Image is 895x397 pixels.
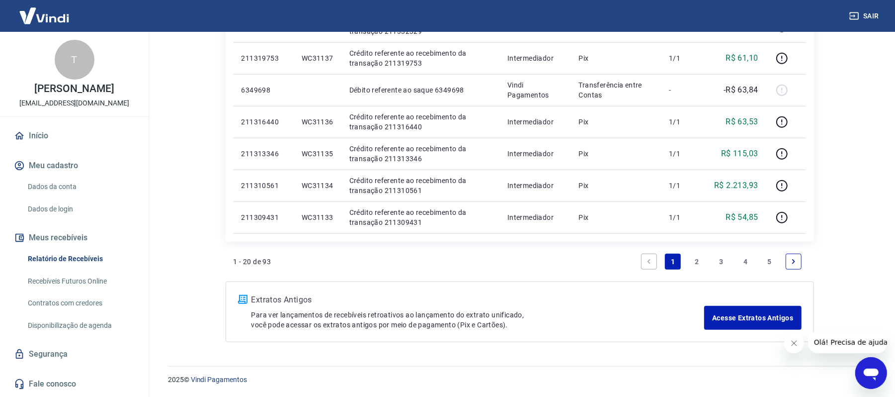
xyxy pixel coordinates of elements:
[579,53,653,63] p: Pix
[34,84,114,94] p: [PERSON_NAME]
[704,306,801,330] a: Acesse Extratos Antigos
[726,52,758,64] p: R$ 61,10
[24,271,137,292] a: Recebíveis Futuros Online
[669,181,698,191] p: 1/1
[579,181,653,191] p: Pix
[55,40,94,80] div: T
[12,155,137,177] button: Meu cadastro
[507,181,563,191] p: Intermediador
[302,181,333,191] p: WC31134
[24,315,137,336] a: Disponibilização de agenda
[784,333,804,353] iframe: Fechar mensagem
[669,149,698,159] p: 1/1
[507,80,563,100] p: Vindi Pagamentos
[251,294,705,306] p: Extratos Antigos
[669,117,698,127] p: 1/1
[855,357,887,389] iframe: Botão para abrir a janela de mensagens
[579,80,653,100] p: Transferência entre Contas
[507,117,563,127] p: Intermediador
[726,116,758,128] p: R$ 63,53
[507,149,563,159] p: Intermediador
[349,207,491,227] p: Crédito referente ao recebimento da transação 211309431
[349,85,491,95] p: Débito referente ao saque 6349698
[641,254,657,270] a: Previous page
[24,199,137,219] a: Dados de login
[669,212,698,222] p: 1/1
[12,0,77,31] img: Vindi
[168,375,871,385] p: 2025 ©
[349,48,491,68] p: Crédito referente ao recebimento da transação 211319753
[689,254,705,270] a: Page 2
[786,254,802,270] a: Next page
[191,376,247,384] a: Vindi Pagamentos
[762,254,778,270] a: Page 5
[242,149,286,159] p: 211313346
[669,53,698,63] p: 1/1
[579,212,653,222] p: Pix
[242,212,286,222] p: 211309431
[579,117,653,127] p: Pix
[579,149,653,159] p: Pix
[302,149,333,159] p: WC31135
[24,293,137,313] a: Contratos com credores
[242,181,286,191] p: 211310561
[12,343,137,365] a: Segurança
[669,85,698,95] p: -
[721,148,758,160] p: R$ 115,03
[507,53,563,63] p: Intermediador
[24,249,137,269] a: Relatório de Recebíveis
[714,180,758,192] p: R$ 2.213,93
[637,250,806,274] ul: Pagination
[349,112,491,132] p: Crédito referente ao recebimento da transação 211316440
[24,177,137,197] a: Dados da conta
[302,53,333,63] p: WC31137
[302,117,333,127] p: WC31136
[234,257,271,267] p: 1 - 20 de 93
[713,254,729,270] a: Page 3
[726,211,758,223] p: R$ 54,85
[665,254,681,270] a: Page 1 is your current page
[302,212,333,222] p: WC31133
[724,84,758,96] p: -R$ 63,84
[507,212,563,222] p: Intermediador
[12,373,137,395] a: Fale conosco
[349,176,491,196] p: Crédito referente ao recebimento da transação 211310561
[251,310,705,330] p: Para ver lançamentos de recebíveis retroativos ao lançamento do extrato unificado, você pode aces...
[242,117,286,127] p: 211316440
[19,98,129,108] p: [EMAIL_ADDRESS][DOMAIN_NAME]
[808,331,887,353] iframe: Mensagem da empresa
[847,7,883,25] button: Sair
[737,254,753,270] a: Page 4
[242,53,286,63] p: 211319753
[242,85,286,95] p: 6349698
[12,125,137,147] a: Início
[6,7,83,15] span: Olá! Precisa de ajuda?
[12,227,137,249] button: Meus recebíveis
[238,295,247,304] img: ícone
[349,144,491,164] p: Crédito referente ao recebimento da transação 211313346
